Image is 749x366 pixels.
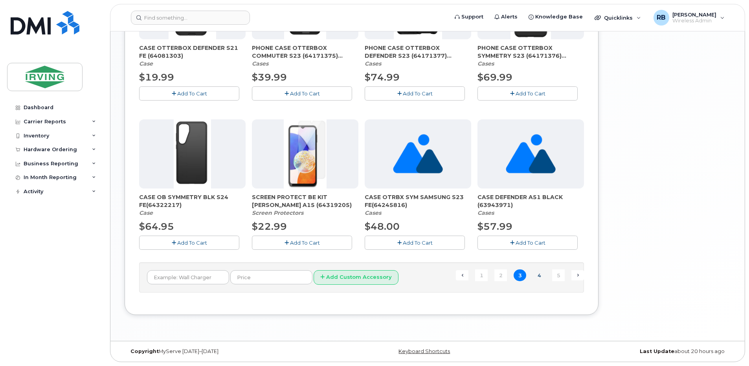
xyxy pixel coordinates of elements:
strong: Copyright [130,348,159,354]
a: 5 [552,269,565,282]
a: Keyboard Shortcuts [398,348,450,354]
span: $57.99 [477,221,512,232]
span: $19.99 [139,71,174,83]
span: PHONE CASE OTTERBOX COMMUTER S23 (64171375) (Limited Stock) [252,44,358,60]
a: 2 [494,269,507,282]
span: Add To Cart [177,90,207,97]
span: Add To Cart [403,90,433,97]
span: Add To Cart [516,90,545,97]
div: CASE OTTERBOX DEFENDER S21 FE (64081303) [139,44,246,68]
input: Price [230,270,312,284]
input: Find something... [131,11,250,25]
span: Support [461,13,483,21]
span: CASE OB SYMMETRY BLK S24 FE(64322217) [139,193,246,209]
div: PHONE CASE OTTERBOX DEFENDER S23 (64171377) (Limited Stock) [365,44,471,68]
span: PHONE CASE OTTERBOX DEFENDER S23 (64171377) (Limited Stock) [365,44,471,60]
span: CASE OTTERBOX DEFENDER S21 FE (64081303) [139,44,246,60]
em: Cases [365,209,381,216]
a: ← Previous [456,270,468,280]
a: Support [449,9,489,25]
button: Add Custom Accessory [314,270,398,285]
span: $22.99 [252,221,287,232]
span: Add To Cart [290,90,320,97]
div: PHONE CASE OTTERBOX COMMUTER S23 (64171375) (Limited Stock) [252,44,358,68]
span: Quicklinks [604,15,633,21]
button: Add To Cart [365,236,465,249]
span: Add To Cart [290,240,320,246]
em: Case [139,60,153,67]
div: SCREEN PROTECT BE KIT SAM A15 (64319205) [252,193,358,217]
em: Case [139,209,153,216]
div: PHONE CASE OTTERBOX SYMMETRY S23 (64171376) (Limited Stock) [477,44,584,68]
span: $69.99 [477,71,512,83]
div: MyServe [DATE]–[DATE] [125,348,327,355]
a: Alerts [489,9,523,25]
span: Wireless Admin [672,18,716,24]
button: Add To Cart [252,236,352,249]
span: $48.00 [365,221,400,232]
span: 3 [514,269,526,282]
span: Add To Cart [403,240,433,246]
em: Cases [365,60,381,67]
span: $39.99 [252,71,287,83]
img: no_image_found-2caef05468ed5679b831cfe6fc140e25e0c280774317ffc20a367ab7fd17291e.png [506,119,556,188]
div: Roberts, Brad [648,10,730,26]
div: CASE OTRBX SYM SAMSUNG S23 FE(64245816) [365,193,471,217]
div: CASE OB SYMMETRY BLK S24 FE(64322217) [139,193,246,217]
button: Add To Cart [365,86,465,100]
span: CASE OTRBX SYM SAMSUNG S23 FE(64245816) [365,193,471,209]
strong: Last Update [640,348,674,354]
span: SCREEN PROTECT BE KIT [PERSON_NAME] A15 (64319205) [252,193,358,209]
span: Knowledge Base [535,13,583,21]
span: RB [657,13,666,22]
em: Screen Protectors [252,209,303,216]
a: Knowledge Base [523,9,588,25]
span: Add To Cart [177,240,207,246]
a: 4 [533,269,545,282]
button: Add To Cart [139,86,239,100]
div: about 20 hours ago [529,348,731,355]
button: Add To Cart [252,86,352,100]
img: s24_fe_ob_sym.png [174,119,211,188]
button: Add To Cart [139,236,239,249]
em: Cases [477,60,494,67]
input: Example: Wall Charger [147,270,229,284]
em: Cases [477,209,494,216]
a: 1 [475,269,488,282]
img: A15_SP.png [284,119,327,188]
img: no_image_found-2caef05468ed5679b831cfe6fc140e25e0c280774317ffc20a367ab7fd17291e.png [393,119,443,188]
button: Add To Cart [477,86,578,100]
span: $64.95 [139,221,174,232]
div: CASE DEFENDER A51 BLACK (63943971) [477,193,584,217]
button: Add To Cart [477,236,578,249]
span: PHONE CASE OTTERBOX SYMMETRY S23 (64171376) (Limited Stock) [477,44,584,60]
span: [PERSON_NAME] [672,11,716,18]
span: CASE DEFENDER A51 BLACK (63943971) [477,193,584,209]
div: Quicklinks [589,10,646,26]
span: Add To Cart [516,240,545,246]
span: $74.99 [365,71,400,83]
a: Next → [571,270,584,280]
em: Cases [252,60,268,67]
span: Alerts [501,13,518,21]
